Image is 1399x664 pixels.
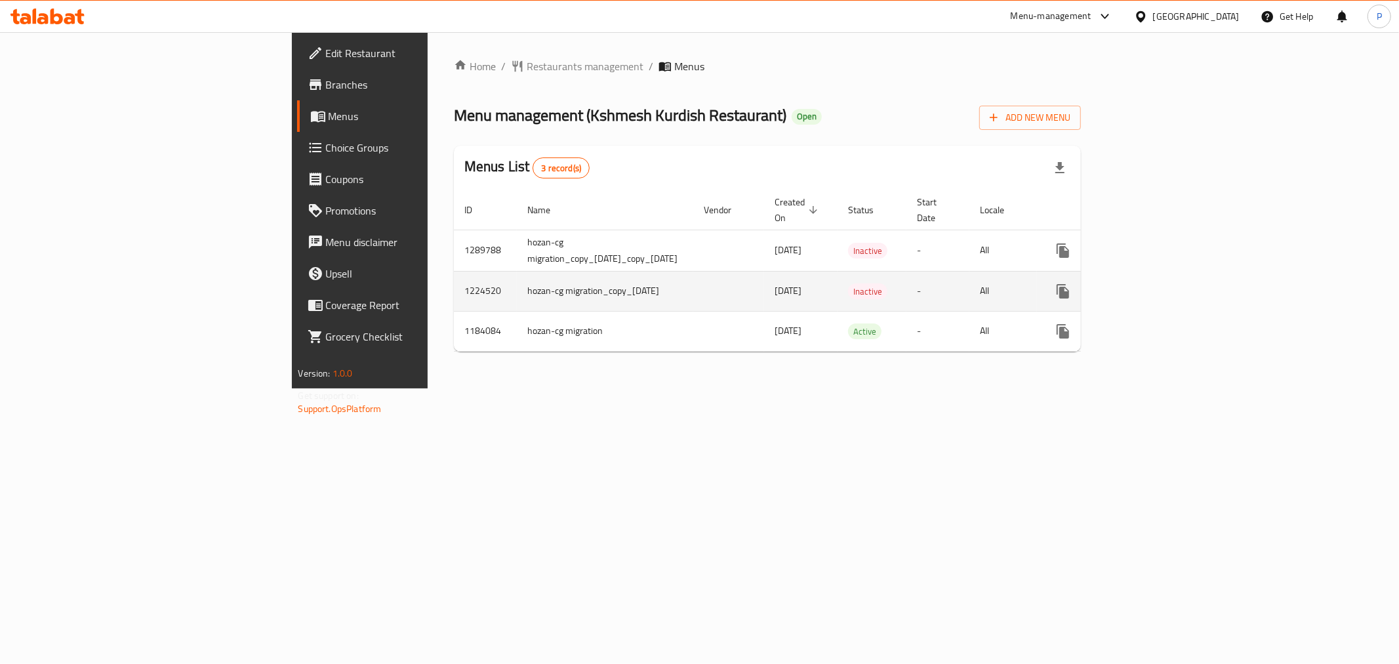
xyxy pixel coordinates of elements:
button: more [1047,235,1079,266]
span: Upsell [326,266,515,281]
span: Created On [775,194,822,226]
span: P [1377,9,1382,24]
span: Vendor [704,202,748,218]
th: Actions [1037,190,1184,230]
h2: Menus List [464,157,590,178]
span: Get support on: [298,387,359,404]
button: Add New Menu [979,106,1081,130]
div: Active [848,323,882,339]
span: Start Date [917,194,954,226]
div: Export file [1044,152,1076,184]
span: Coupons [326,171,515,187]
span: Restaurants management [527,58,643,74]
span: Inactive [848,284,887,299]
a: Menus [297,100,525,132]
td: hozan-cg migration_copy_[DATE]_copy_[DATE] [517,230,693,271]
div: Open [792,109,822,125]
div: Inactive [848,283,887,299]
button: Change Status [1079,276,1110,307]
div: [GEOGRAPHIC_DATA] [1153,9,1240,24]
span: 3 record(s) [533,162,589,175]
td: hozan-cg migration [517,311,693,351]
button: more [1047,316,1079,347]
span: Grocery Checklist [326,329,515,344]
a: Promotions [297,195,525,226]
td: hozan-cg migration_copy_[DATE] [517,271,693,311]
span: Active [848,324,882,339]
span: 1.0.0 [333,365,353,382]
span: Add New Menu [990,110,1070,126]
span: Choice Groups [326,140,515,156]
span: ID [464,202,489,218]
span: Branches [326,77,515,93]
span: Menus [329,108,515,124]
li: / [649,58,653,74]
table: enhanced table [454,190,1184,352]
a: Menu disclaimer [297,226,525,258]
span: Open [792,111,822,122]
a: Choice Groups [297,132,525,163]
button: more [1047,276,1079,307]
div: Menu-management [1011,9,1091,24]
button: Change Status [1079,235,1110,266]
td: All [969,311,1037,351]
span: Status [848,202,891,218]
span: [DATE] [775,241,801,259]
span: Inactive [848,243,887,259]
span: [DATE] [775,322,801,339]
nav: breadcrumb [454,58,1082,74]
span: Coverage Report [326,297,515,313]
td: - [906,271,969,311]
td: All [969,271,1037,311]
td: - [906,230,969,271]
span: Name [527,202,567,218]
span: Menu management ( Kshmesh Kurdish Restaurant ) [454,100,786,130]
a: Support.OpsPlatform [298,400,382,417]
a: Coupons [297,163,525,195]
a: Upsell [297,258,525,289]
a: Branches [297,69,525,100]
span: Version: [298,365,331,382]
a: Coverage Report [297,289,525,321]
a: Grocery Checklist [297,321,525,352]
a: Restaurants management [511,58,643,74]
span: Edit Restaurant [326,45,515,61]
td: All [969,230,1037,271]
span: Menus [674,58,704,74]
span: Promotions [326,203,515,218]
span: Locale [980,202,1021,218]
div: Total records count [533,157,590,178]
button: Change Status [1079,316,1110,347]
td: - [906,311,969,351]
span: [DATE] [775,282,801,299]
span: Menu disclaimer [326,234,515,250]
a: Edit Restaurant [297,37,525,69]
